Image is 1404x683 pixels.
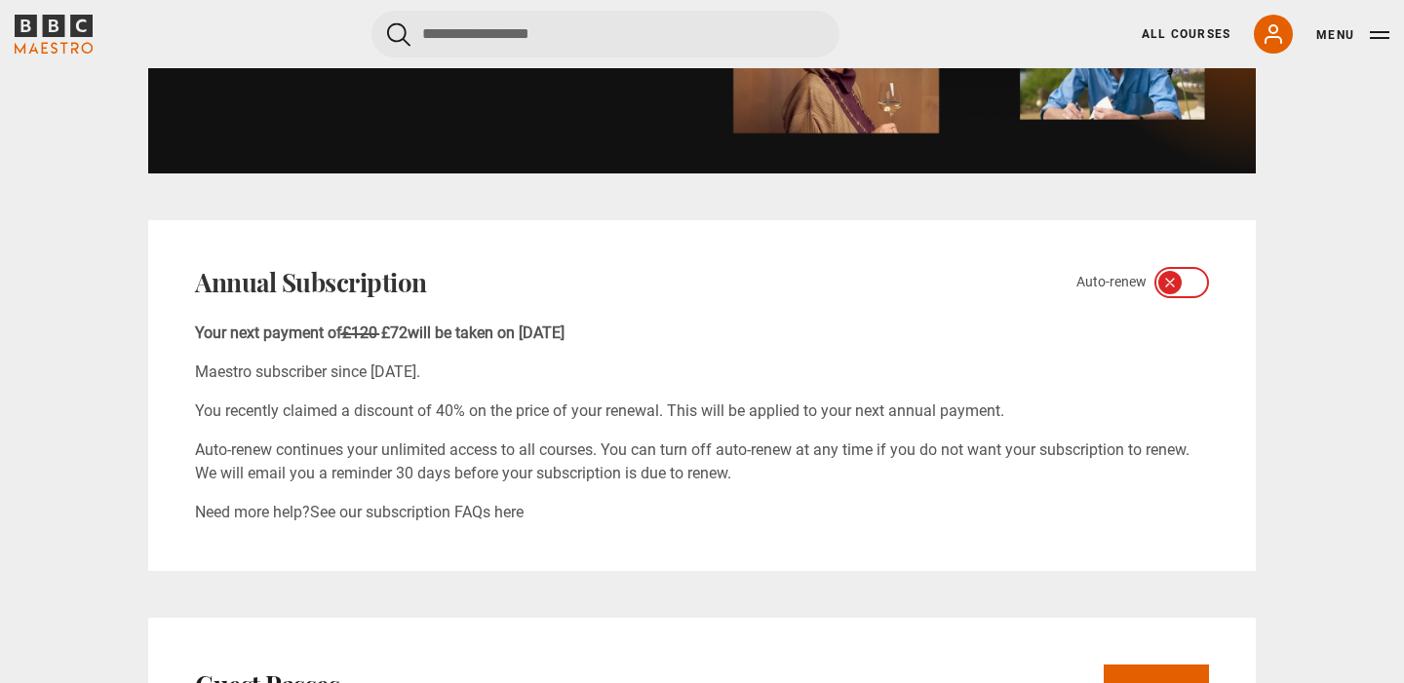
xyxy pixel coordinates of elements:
[195,360,1209,384] p: Maestro subscriber since [DATE].
[371,11,839,57] input: Search
[195,323,565,342] b: Your next payment of will be taken on [DATE]
[381,323,408,342] span: £72
[1316,25,1389,45] button: Toggle navigation
[195,399,1209,423] p: You recently claimed a discount of 40% on the price of your renewal. This will be applied to your...
[310,503,524,521] a: See our subscription FAQs here
[387,22,410,47] button: Submit the search query
[15,15,93,54] svg: BBC Maestro
[195,267,427,298] h2: Annual Subscription
[195,438,1209,485] p: Auto-renew continues your unlimited access to all courses. You can turn off auto-renew at any tim...
[195,501,1209,524] p: Need more help?
[1142,25,1230,43] a: All Courses
[342,323,377,342] span: £120
[1076,272,1147,292] span: Auto-renew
